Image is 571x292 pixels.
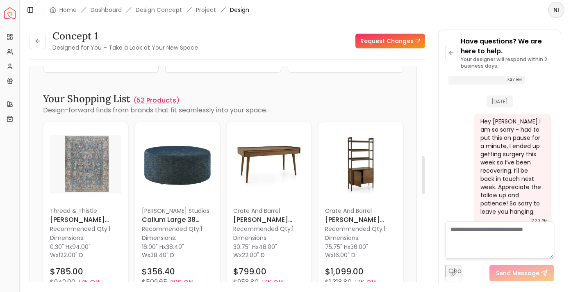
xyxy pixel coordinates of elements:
[50,215,121,225] h6: [PERSON_NAME] Machine Washable Rug
[325,233,359,243] p: Dimensions:
[230,6,249,14] span: Design
[233,277,259,287] p: $958.80
[4,7,16,19] a: Spacejoy
[50,243,91,259] span: 94.00" W
[233,215,305,225] h6: [PERSON_NAME] Walnut Desk with Power Outlet
[325,277,352,287] p: $1,318.80
[50,243,69,251] span: 0.30" H
[134,96,180,105] a: (52 Products )
[325,243,348,251] span: 75.75" H
[150,251,174,259] span: 38.40" D
[480,117,543,216] div: Hey [PERSON_NAME] I am so sorry - had to put this on pause for a minute, I ended up getting surge...
[142,225,213,233] p: Recommended Qty: 1
[142,243,163,251] span: 16.00" H
[325,207,396,215] p: Crate And Barrel
[549,2,564,17] span: NI
[325,215,396,225] h6: [PERSON_NAME] Walnut Bookcase Cabinet
[136,6,182,14] li: Design Concept
[142,243,184,259] span: 38.40" W
[242,251,265,259] span: 22.00" D
[355,278,376,286] p: 17% Off
[325,225,396,233] p: Recommended Qty: 1
[142,207,213,215] p: [PERSON_NAME] Studios
[325,243,396,259] p: x x
[50,277,75,287] p: $942.00
[142,243,213,259] p: x x
[79,278,100,286] p: 17% Off
[50,225,121,233] p: Recommended Qty: 1
[233,243,256,251] span: 30.75" H
[59,251,83,259] span: 122.00" D
[142,129,213,200] img: Callum Large 38 Round Woven Heathered Fabric Upholstered Ottoman image
[50,266,83,277] h4: $785.00
[50,243,121,259] p: x x
[50,233,84,243] p: Dimensions:
[548,2,564,18] button: NI
[233,243,305,259] p: x x
[196,6,216,14] a: Project
[233,266,266,277] h4: $799.00
[530,217,548,225] div: 12:20 PM
[50,129,121,200] img: Lynn Machine Washable Rug image
[43,92,130,105] h3: Your Shopping List
[142,277,167,287] p: $509.65
[43,105,403,115] p: Design-forward finds from brands that fit seamlessly into your space.
[334,251,355,259] span: 16.00" D
[233,207,305,215] p: Crate And Barrel
[233,225,305,233] p: Recommended Qty: 1
[355,34,425,48] a: Request Changes
[233,233,268,243] p: Dimensions:
[233,243,277,259] span: 48.00" W
[52,30,198,43] h3: Concept 1
[487,96,513,107] span: [DATE]
[142,233,176,243] p: Dimensions:
[325,243,368,259] span: 36.00" W
[142,266,175,277] h4: $356.40
[136,96,176,105] p: 52 Products
[325,129,396,200] img: Tate Walnut Bookcase Cabinet image
[325,266,364,277] h4: $1,099.00
[4,7,16,19] img: Spacejoy Logo
[233,129,305,200] img: Tate Walnut Desk with Power Outlet image
[507,75,522,84] div: 7:37 AM
[461,36,554,56] p: Have questions? We are here to help.
[171,278,193,286] p: 30% Off
[142,215,213,225] h6: Callum Large 38 Round Woven Heathered Fabric Upholstered Ottoman
[91,6,122,14] a: Dashboard
[262,278,283,286] p: 17% Off
[50,6,249,14] nav: breadcrumb
[461,56,554,69] p: Your designer will respond within 2 business days.
[50,207,121,215] p: Thread & Thistle
[52,43,198,52] small: Designed for You – Take a Look at Your New Space
[59,6,77,14] a: Home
